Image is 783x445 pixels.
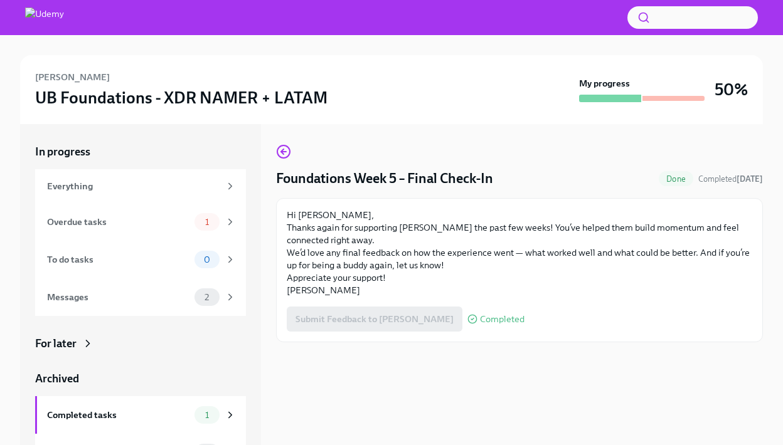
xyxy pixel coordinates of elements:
[198,411,216,420] span: 1
[198,217,216,227] span: 1
[35,278,246,316] a: Messages2
[35,371,246,386] a: Archived
[698,174,763,184] span: Completed
[35,336,77,351] div: For later
[659,174,693,184] span: Done
[35,241,246,278] a: To do tasks0
[35,169,246,203] a: Everything
[480,315,525,324] span: Completed
[276,169,493,188] h4: Foundations Week 5 – Final Check-In
[35,203,246,241] a: Overdue tasks1
[47,408,189,422] div: Completed tasks
[47,215,189,229] div: Overdue tasks
[35,86,328,109] h3: UB Foundations - XDR NAMER + LATAM
[287,209,752,296] p: Hi [PERSON_NAME], Thanks again for supporting [PERSON_NAME] the past few weeks! You’ve helped the...
[47,179,220,193] div: Everything
[715,78,748,101] h3: 50%
[737,174,763,184] strong: [DATE]
[47,290,189,304] div: Messages
[698,173,763,185] span: October 1st, 2025 11:08
[35,396,246,434] a: Completed tasks1
[35,336,246,351] a: For later
[25,8,64,28] img: Udemy
[35,70,110,84] h6: [PERSON_NAME]
[35,144,246,159] a: In progress
[196,255,218,264] span: 0
[47,253,189,266] div: To do tasks
[197,293,216,302] span: 2
[579,77,630,90] strong: My progress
